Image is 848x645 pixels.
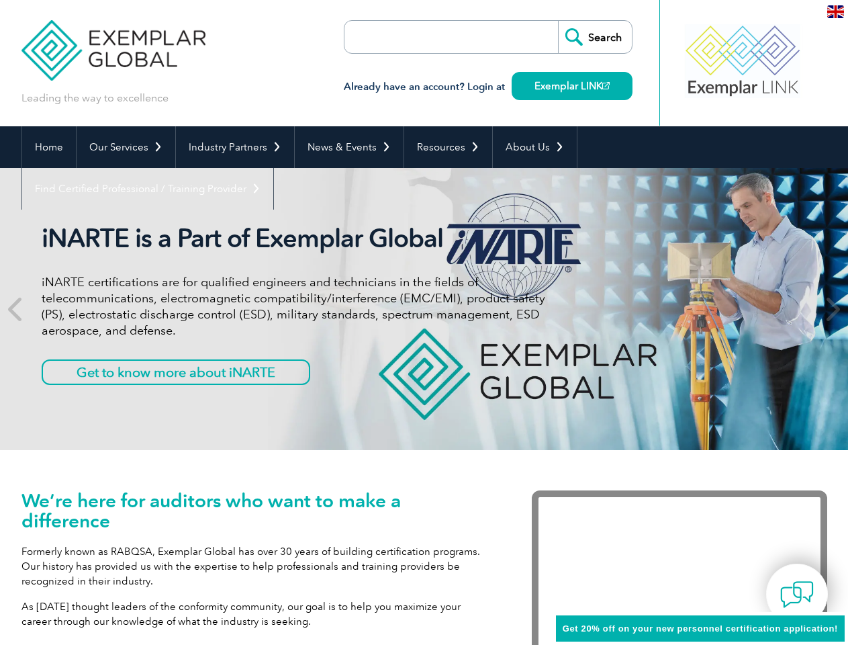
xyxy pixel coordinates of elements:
h2: iNARTE is a Part of Exemplar Global [42,223,545,254]
h1: We’re here for auditors who want to make a difference [21,490,491,531]
img: open_square.png [602,82,610,89]
a: Find Certified Professional / Training Provider [22,168,273,210]
a: News & Events [295,126,404,168]
p: iNARTE certifications are for qualified engineers and technicians in the fields of telecommunicat... [42,274,545,339]
a: Get to know more about iNARTE [42,359,310,385]
input: Search [558,21,632,53]
a: Home [22,126,76,168]
a: About Us [493,126,577,168]
img: en [827,5,844,18]
a: Exemplar LINK [512,72,632,100]
p: As [DATE] thought leaders of the conformity community, our goal is to help you maximize your care... [21,599,491,629]
p: Formerly known as RABQSA, Exemplar Global has over 30 years of building certification programs. O... [21,544,491,589]
a: Industry Partners [176,126,294,168]
img: contact-chat.png [780,578,814,611]
a: Resources [404,126,492,168]
h3: Already have an account? Login at [344,79,632,95]
span: Get 20% off on your new personnel certification application! [563,623,838,634]
p: Leading the way to excellence [21,91,169,105]
a: Our Services [77,126,175,168]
